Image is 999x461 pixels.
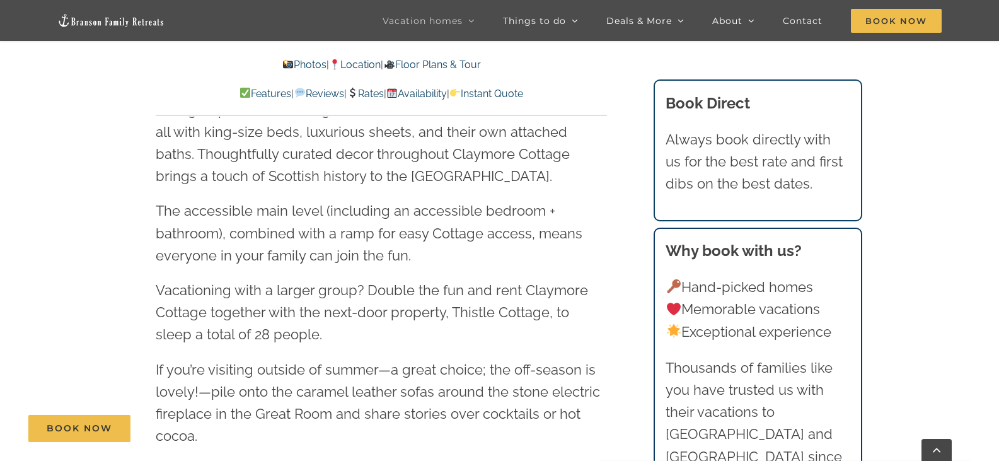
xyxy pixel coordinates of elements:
span: Contact [783,16,823,25]
img: 📍 [330,59,340,69]
a: Rates [347,88,384,100]
a: Photos [282,59,326,71]
span: Deals & More [606,16,672,25]
a: Reviews [294,88,344,100]
h3: Why book with us? [666,240,850,262]
img: 🔑 [667,279,681,293]
img: ❤️ [667,302,681,316]
b: Book Direct [666,94,750,112]
span: If you’re visiting outside of summer—a great choice; the off-season is lovely!—pile onto the cara... [156,361,600,445]
a: Floor Plans & Tour [383,59,480,71]
span: Vacation homes [383,16,463,25]
a: Book Now [28,415,130,442]
img: 📆 [387,88,397,98]
img: 🎥 [384,59,395,69]
p: The accessible main level (including an accessible bedroom + bathroom), combined with a ramp for ... [156,200,607,267]
span: Vacationing with a larger group? Double the fun and rent Claymore Cottage together with the next-... [156,282,588,342]
p: Always book directly with us for the best rate and first dibs on the best dates. [666,129,850,195]
img: ✅ [240,88,250,98]
a: Availability [386,88,447,100]
span: Book Now [47,423,112,434]
img: Branson Family Retreats Logo [57,13,165,28]
a: Features [240,88,291,100]
img: 💬 [295,88,305,98]
a: Instant Quote [449,88,523,100]
p: Hand-picked homes Memorable vacations Exceptional experience [666,276,850,343]
img: 👉 [450,88,460,98]
span: About [712,16,742,25]
span: Things to do [503,16,566,25]
img: 📸 [283,59,293,69]
img: 💲 [347,88,357,98]
img: 🌟 [667,324,681,338]
a: Location [329,59,381,71]
p: | | [156,57,607,73]
p: | | | | [156,86,607,102]
span: Book Now [851,9,942,33]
